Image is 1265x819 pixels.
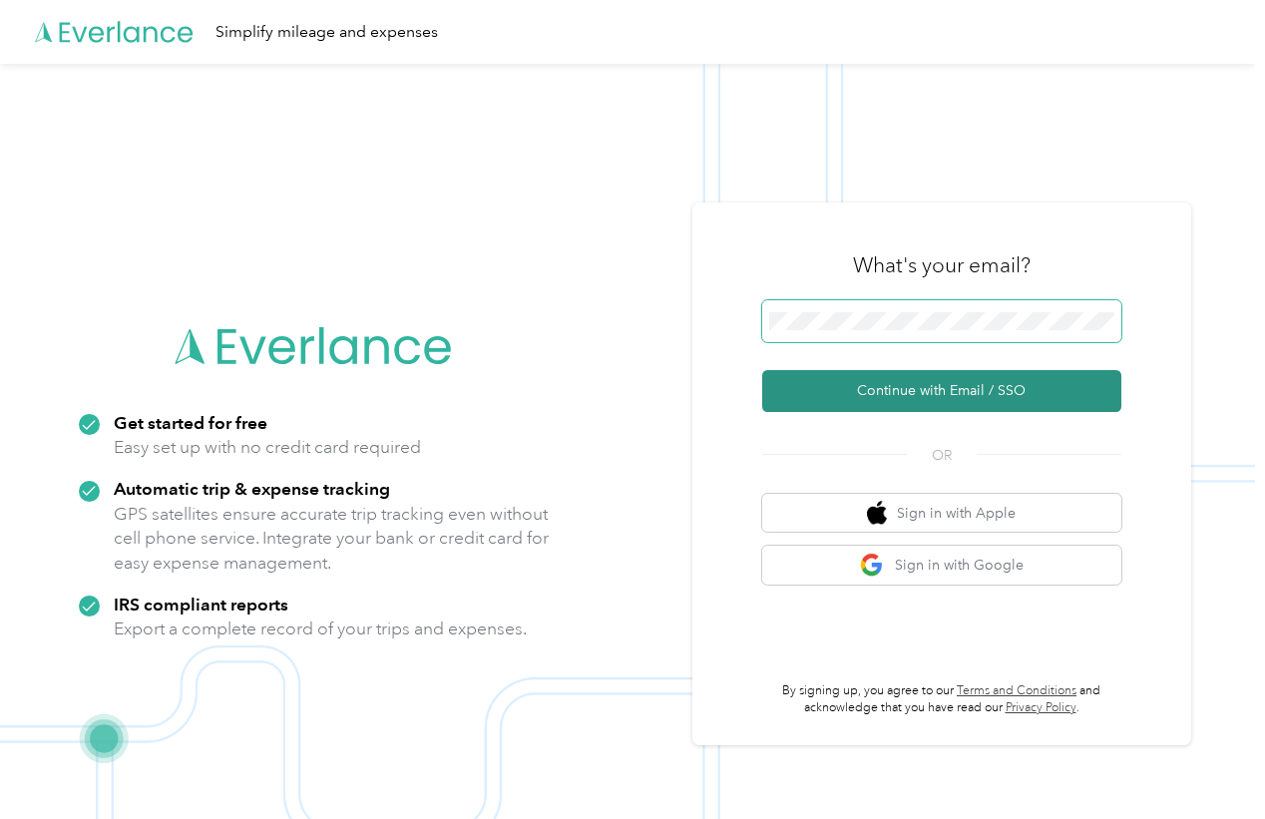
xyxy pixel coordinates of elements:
div: Simplify mileage and expenses [215,20,438,45]
button: apple logoSign in with Apple [762,494,1121,533]
img: google logo [860,553,885,578]
p: By signing up, you agree to our and acknowledge that you have read our . [762,682,1121,717]
h3: What's your email? [853,251,1031,279]
button: google logoSign in with Google [762,546,1121,585]
p: Easy set up with no credit card required [114,435,421,460]
button: Continue with Email / SSO [762,370,1121,412]
strong: Get started for free [114,412,267,433]
strong: Automatic trip & expense tracking [114,478,390,499]
p: Export a complete record of your trips and expenses. [114,616,527,641]
span: OR [907,445,977,466]
strong: IRS compliant reports [114,594,288,614]
img: apple logo [867,501,887,526]
a: Terms and Conditions [957,683,1076,698]
p: GPS satellites ensure accurate trip tracking even without cell phone service. Integrate your bank... [114,502,550,576]
a: Privacy Policy [1006,700,1076,715]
